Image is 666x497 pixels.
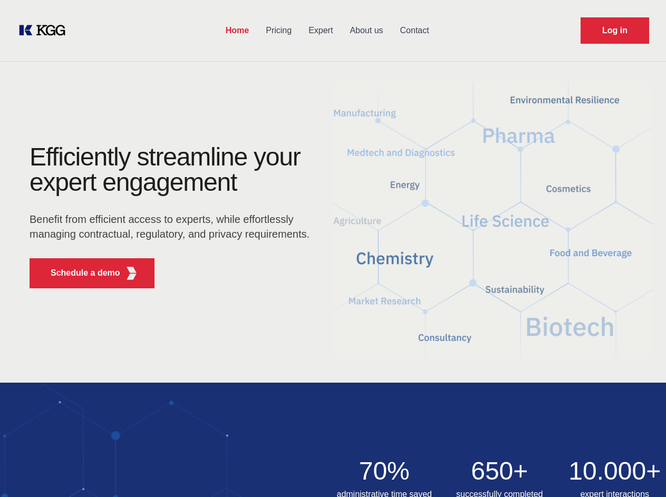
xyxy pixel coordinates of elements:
button: Schedule a demoKGG Fifth Element RED [30,258,155,288]
a: Home [217,17,257,44]
h1: Efficiently streamline your expert engagement [30,144,316,195]
h2: 70% [333,459,436,484]
a: Request Demo [581,17,649,44]
h2: 650+ [448,459,551,484]
a: About us [341,17,391,44]
p: Schedule a demo [51,267,120,279]
p: Benefit from efficient access to experts, while effortlessly managing contractual, regulatory, an... [30,212,316,241]
a: Contact [392,17,438,44]
a: KOL Knowledge Platform: Talk to Key External Experts (KEE) [17,22,74,39]
img: KGG Fifth Element RED [125,267,138,280]
img: KGG Fifth Element RED [333,69,654,372]
a: Expert [300,17,341,44]
a: Pricing [257,17,300,44]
